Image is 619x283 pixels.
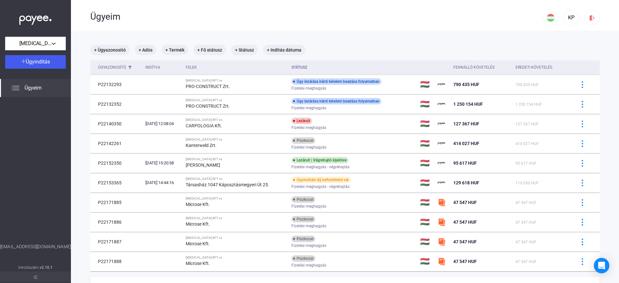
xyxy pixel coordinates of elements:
img: more-blue [579,160,586,167]
span: 47 547 HUF [516,220,536,225]
img: more-blue [579,219,586,226]
td: P22171885 [90,193,143,212]
div: [MEDICAL_DATA] KFT vs [186,118,286,122]
div: Indítva [145,63,160,71]
span: 414 027 HUF [516,141,539,146]
img: payee-logo [438,159,446,167]
img: payee-logo [438,120,446,128]
div: Eredeti követelés [516,63,552,71]
div: Ügyeim [90,11,543,22]
td: 🇭🇺 [418,193,435,212]
div: Fennálló követelés [453,63,495,71]
td: 🇭🇺 [418,153,435,173]
img: more-blue [579,199,586,206]
img: szamlazzhu-mini [438,218,446,226]
td: P22142261 [90,134,143,153]
div: [DATE] 14:44:16 [145,180,180,186]
td: 🇭🇺 [418,212,435,232]
strong: v2.10.1 [40,265,53,270]
span: 129 618 HUF [453,180,479,185]
mat-chip: + Fő státusz [193,45,226,55]
div: Lezárult [291,118,312,124]
td: 🇭🇺 [418,94,435,114]
div: [MEDICAL_DATA] KFT vs [186,138,286,141]
button: more-blue [575,255,589,268]
button: Ügyindítás [5,55,66,69]
div: Eredeti követelés [516,63,567,71]
button: HU [543,10,558,25]
button: more-blue [575,156,589,170]
div: Felek [186,63,197,71]
div: Piszkozat [291,216,315,222]
div: Open Intercom Messenger [594,258,609,273]
span: 95 617 HUF [516,161,536,166]
span: Fizetési meghagyás [291,222,326,230]
div: Ügyindítási díj befizetésére vár [291,177,351,183]
img: more-blue [579,239,586,245]
span: 47 547 HUF [516,200,536,205]
span: [MEDICAL_DATA] KFT [19,40,52,47]
div: [MEDICAL_DATA] KFT vs [186,216,286,220]
img: payee-logo [438,81,446,88]
strong: [PERSON_NAME] [186,162,220,168]
span: 47 547 HUF [453,220,477,225]
div: Ügy lezárása iránti kérelem beadása folyamatban [291,98,381,104]
button: more-blue [575,235,589,249]
img: more-blue [579,180,586,186]
div: [MEDICAL_DATA] KFT vs [186,256,286,259]
td: 🇭🇺 [418,134,435,153]
strong: Microse Kft. [186,221,210,227]
span: Fizetési meghagyás [291,242,326,249]
button: more-blue [575,176,589,190]
div: [MEDICAL_DATA] KFT vs [186,157,286,161]
span: 47 547 HUF [516,240,536,244]
img: payee-logo [438,140,446,147]
td: 🇭🇺 [418,75,435,94]
td: P22132352 [90,94,143,114]
div: [DATE] 15:20:58 [145,160,180,166]
mat-chip: + Termék [162,45,188,55]
div: [MEDICAL_DATA] KFT vs [186,98,286,102]
td: 🇭🇺 [418,232,435,251]
span: 47 547 HUF [516,259,536,264]
button: logout-red [584,10,600,25]
span: 127 367 HUF [516,122,539,126]
img: more-blue [579,81,586,88]
img: szamlazzhu-mini [438,238,446,246]
td: P22153365 [90,173,143,192]
span: Fizetési meghagyás [291,143,326,151]
div: Fennálló követelés [453,63,510,71]
span: 790 435 HUF [516,83,539,87]
strong: Microse Kft. [186,202,210,207]
span: 1 250 154 HUF [516,102,542,107]
span: Ügyindítás [26,59,50,65]
span: Fizetési meghagyás [291,261,326,269]
span: 414 027 HUF [453,141,479,146]
div: [DATE] 12:08:04 [145,121,180,127]
div: KP [566,14,577,22]
strong: Kanterweld Zrt. [186,143,217,148]
span: 790 435 HUF [453,82,479,87]
td: P22140350 [90,114,143,133]
strong: PRO-CONSTRUCT Zrt. [186,103,230,109]
span: Fizetési meghagyás [291,84,326,92]
span: 47 547 HUF [453,259,477,264]
img: HU [547,14,555,22]
img: arrow-double-left-grey.svg [34,275,37,279]
mat-chip: + Indítás dátuma [263,45,305,55]
span: 47 547 HUF [453,239,477,244]
img: payee-logo [438,179,446,187]
img: more-blue [579,101,586,108]
img: payee-logo [438,100,446,108]
div: Ügyazonosító [98,63,126,71]
div: Piszkozat [291,196,315,203]
strong: CARPOLOGIA Kft. [186,123,222,128]
img: logout-red [589,15,595,21]
span: Ügyeim [25,84,42,92]
img: more-blue [579,258,586,265]
img: more-blue [579,121,586,127]
div: [MEDICAL_DATA] KFT vs [186,177,286,181]
span: 95 617 HUF [453,161,477,166]
div: [MEDICAL_DATA] KFT vs [186,236,286,240]
button: more-blue [575,137,589,150]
